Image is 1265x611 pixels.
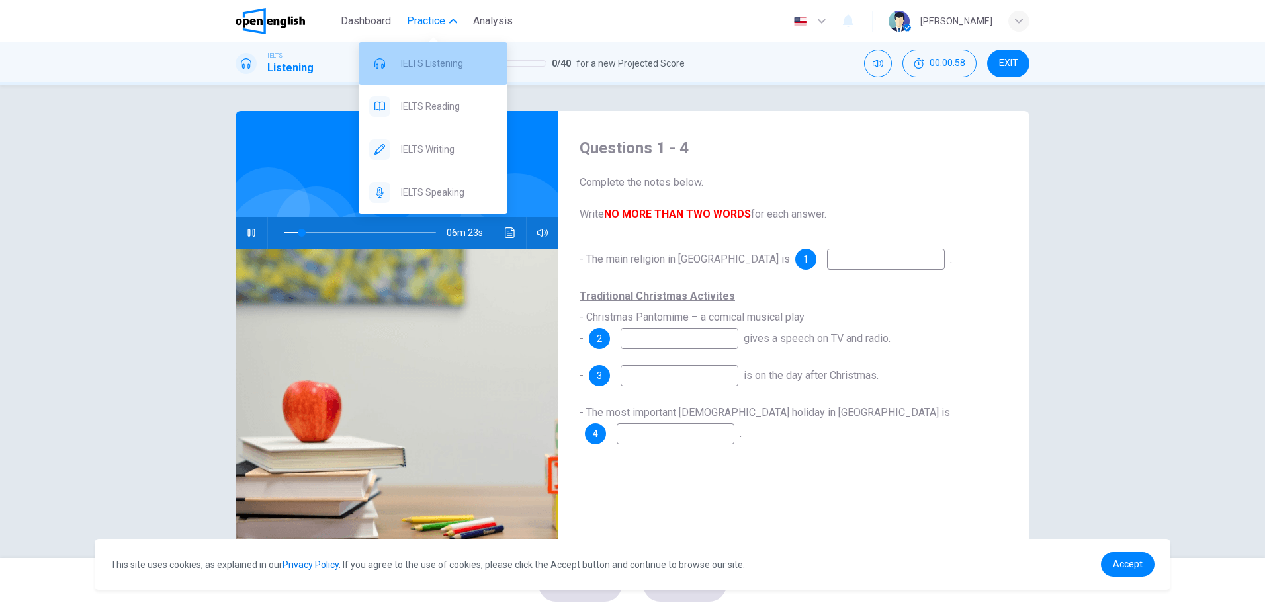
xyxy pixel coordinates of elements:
[267,51,283,60] span: IELTS
[359,85,507,128] div: IELTS Reading
[902,50,977,77] div: Hide
[407,13,445,29] span: Practice
[402,9,462,33] button: Practice
[473,13,513,29] span: Analysis
[864,50,892,77] div: Mute
[95,539,1170,590] div: cookieconsent
[359,128,507,171] div: IELTS Writing
[593,429,598,438] span: 4
[110,559,745,570] span: This site uses cookies, as explained in our . If you agree to the use of cookies, please click th...
[604,208,751,220] b: NO MORE THAN TWO WORDS
[341,13,391,29] span: Dashboard
[335,9,396,33] button: Dashboard
[267,60,314,76] h1: Listening
[792,17,808,26] img: en
[889,11,910,32] img: Profile picture
[447,217,494,249] span: 06m 23s
[580,138,1008,159] h4: Questions 1 - 4
[920,13,992,29] div: [PERSON_NAME]
[401,184,497,200] span: IELTS Speaking
[580,290,805,345] span: - Christmas Pantomime – a comical musical play -
[236,8,305,34] img: OpenEnglish logo
[803,255,808,264] span: 1
[580,369,584,382] span: -
[552,56,571,71] span: 0 / 40
[401,142,497,157] span: IELTS Writing
[950,253,952,265] span: .
[580,406,950,419] span: - The most important [DEMOGRAPHIC_DATA] holiday in [GEOGRAPHIC_DATA] is
[283,559,339,570] a: Privacy Policy
[1113,559,1143,569] span: Accept
[597,334,602,343] span: 2
[236,8,335,34] a: OpenEnglish logo
[580,253,790,265] span: - The main religion in [GEOGRAPHIC_DATA] is
[236,249,558,571] img: British Holidays
[744,369,879,382] span: is on the day after Christmas.
[1101,552,1155,577] a: dismiss cookie message
[744,332,891,345] span: gives a speech on TV and radio.
[500,217,521,249] button: Click to see the audio transcription
[987,50,1029,77] button: EXIT
[580,175,1008,222] span: Complete the notes below. Write for each answer.
[468,9,518,33] button: Analysis
[999,58,1018,69] span: EXIT
[740,427,742,440] span: .
[580,290,735,302] u: Traditional Christmas Activites
[576,56,685,71] span: for a new Projected Score
[401,56,497,71] span: IELTS Listening
[359,42,507,85] div: IELTS Listening
[930,58,965,69] span: 00:00:58
[902,50,977,77] button: 00:00:58
[597,371,602,380] span: 3
[359,171,507,214] div: IELTS Speaking
[401,99,497,114] span: IELTS Reading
